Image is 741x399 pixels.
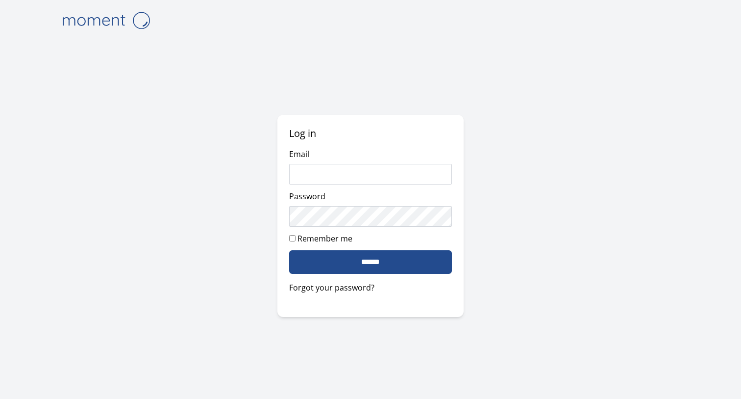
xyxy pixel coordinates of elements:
label: Password [289,191,325,202]
a: Forgot your password? [289,282,452,293]
h2: Log in [289,127,452,140]
label: Email [289,149,309,160]
img: logo-4e3dc11c47720685a147b03b5a06dd966a58ff35d612b21f08c02c0306f2b779.png [57,8,155,33]
label: Remember me [297,233,352,244]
